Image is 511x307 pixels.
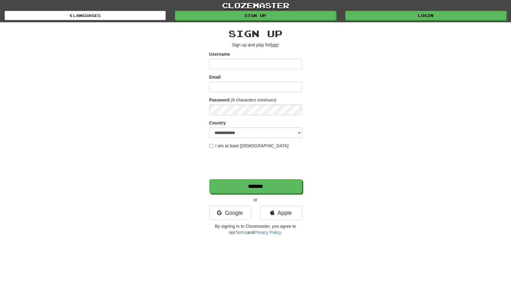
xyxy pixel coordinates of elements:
[235,230,247,235] a: Terms
[209,97,230,103] label: Password
[209,42,302,48] p: Sign up and play for !
[270,42,278,47] u: free
[209,28,302,39] h2: Sign up
[209,197,302,203] p: or
[345,11,506,20] a: Login
[209,74,221,80] label: Email
[209,120,226,126] label: Country
[5,11,166,20] a: Languages
[209,206,251,220] a: Google
[209,144,213,148] input: I am at least [DEMOGRAPHIC_DATA]
[209,223,302,236] p: By signing in to Clozemaster, you agree to our and .
[209,143,289,149] label: I am at least [DEMOGRAPHIC_DATA]
[254,230,281,235] a: Privacy Policy
[260,206,302,220] a: Apple
[175,11,336,20] a: Sign up
[209,152,303,176] iframe: reCAPTCHA
[209,51,230,57] label: Username
[231,97,276,102] em: (6 characters minimum)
